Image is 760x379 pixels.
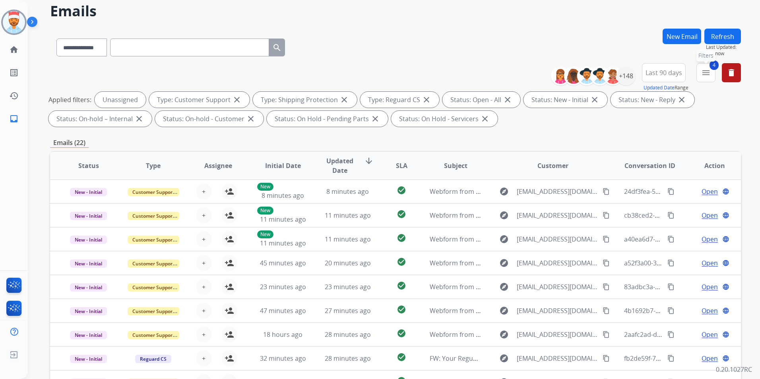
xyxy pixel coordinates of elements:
span: [EMAIL_ADDRESS][DOMAIN_NAME] [517,187,598,196]
mat-icon: content_copy [603,331,610,338]
span: fb2de59f-7eb7-4e10-8b61-f5b0f2176c14 [624,354,742,363]
p: Emails (22) [50,138,89,148]
span: 32 minutes ago [260,354,306,363]
p: New [257,207,273,215]
span: 11 minutes ago [260,215,306,224]
span: New - Initial [70,331,107,339]
span: Conversation ID [624,161,675,170]
span: Reguard CS [135,355,171,363]
mat-icon: content_copy [667,212,675,219]
button: + [196,350,212,366]
p: New [257,183,273,191]
mat-icon: language [722,331,729,338]
span: Open [702,282,718,292]
span: New - Initial [70,212,107,220]
mat-icon: content_copy [667,283,675,290]
span: Just now [706,50,741,57]
span: Customer [537,161,568,170]
span: 23 minutes ago [260,282,306,291]
mat-icon: content_copy [667,259,675,267]
div: Status: On-hold - Customer [155,111,264,127]
span: Open [702,258,718,268]
button: + [196,303,212,319]
div: Status: New - Initial [523,92,607,108]
span: + [202,354,206,363]
mat-icon: check_circle [397,305,406,314]
span: Customer Support [128,283,179,292]
span: [EMAIL_ADDRESS][DOMAIN_NAME] [517,282,598,292]
span: Assignee [204,161,232,170]
span: 11 minutes ago [260,239,306,248]
span: Customer Support [128,188,179,196]
mat-icon: explore [499,306,509,315]
mat-icon: content_copy [603,307,610,314]
mat-icon: content_copy [603,355,610,362]
div: +148 [617,66,636,85]
span: 45 minutes ago [260,259,306,267]
div: Status: On Hold - Pending Parts [267,111,388,127]
span: [EMAIL_ADDRESS][DOMAIN_NAME] [517,354,598,363]
mat-icon: language [722,236,729,243]
span: 27 minutes ago [325,306,371,315]
span: 23 minutes ago [325,282,371,291]
span: [EMAIL_ADDRESS][DOMAIN_NAME] [517,306,598,315]
th: Action [676,152,741,180]
span: Open [702,211,718,220]
span: Webform from [EMAIL_ADDRESS][DOMAIN_NAME] on [DATE] [430,187,610,196]
span: 28 minutes ago [325,330,371,339]
mat-icon: language [722,188,729,195]
span: New - Initial [70,236,107,244]
h2: Emails [50,3,741,19]
div: Status: On-hold – Internal [48,111,152,127]
mat-icon: language [722,307,729,314]
span: New - Initial [70,283,107,292]
span: Customer Support [128,307,179,315]
span: Webform from [EMAIL_ADDRESS][DOMAIN_NAME] on [DATE] [430,282,610,291]
div: Type: Shipping Protection [253,92,357,108]
span: 8 minutes ago [262,191,304,200]
mat-icon: check_circle [397,352,406,362]
mat-icon: content_copy [667,307,675,314]
mat-icon: close [590,95,599,104]
span: [EMAIL_ADDRESS][DOMAIN_NAME] [517,258,598,268]
mat-icon: close [370,114,380,124]
span: 83adbc3a-d16a-4ea8-9f08-d14322f46c18 [624,282,744,291]
mat-icon: explore [499,234,509,244]
span: 47 minutes ago [260,306,306,315]
span: Filters [698,52,713,60]
mat-icon: close [422,95,431,104]
button: Updated Date [644,85,675,91]
mat-icon: explore [499,187,509,196]
span: a40ea6d7-4a5d-4afb-ad3d-72493f9f1bdd [624,235,745,244]
mat-icon: check_circle [397,329,406,338]
mat-icon: person_add [225,354,234,363]
mat-icon: person_add [225,211,234,220]
mat-icon: home [9,45,19,54]
p: Applied filters: [48,95,91,104]
button: + [196,255,212,271]
span: 8 minutes ago [326,187,369,196]
mat-icon: explore [499,354,509,363]
mat-icon: check_circle [397,233,406,243]
mat-icon: explore [499,211,509,220]
button: + [196,231,212,247]
span: [EMAIL_ADDRESS][DOMAIN_NAME] [517,211,598,220]
mat-icon: search [272,43,282,52]
mat-icon: content_copy [603,236,610,243]
mat-icon: check_circle [397,209,406,219]
mat-icon: content_copy [667,188,675,195]
mat-icon: person_add [225,187,234,196]
span: Open [702,330,718,339]
span: New - Initial [70,188,107,196]
button: + [196,207,212,223]
span: + [202,187,206,196]
span: a52f3a00-39d4-4c18-9bb4-c9acbcb0bdfe [624,259,744,267]
mat-icon: explore [499,282,509,292]
span: Initial Date [265,161,301,170]
div: Status: Open - All [442,92,520,108]
mat-icon: close [134,114,144,124]
mat-icon: language [722,259,729,267]
span: Updated Date [322,156,358,175]
mat-icon: explore [499,330,509,339]
span: Open [702,306,718,315]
